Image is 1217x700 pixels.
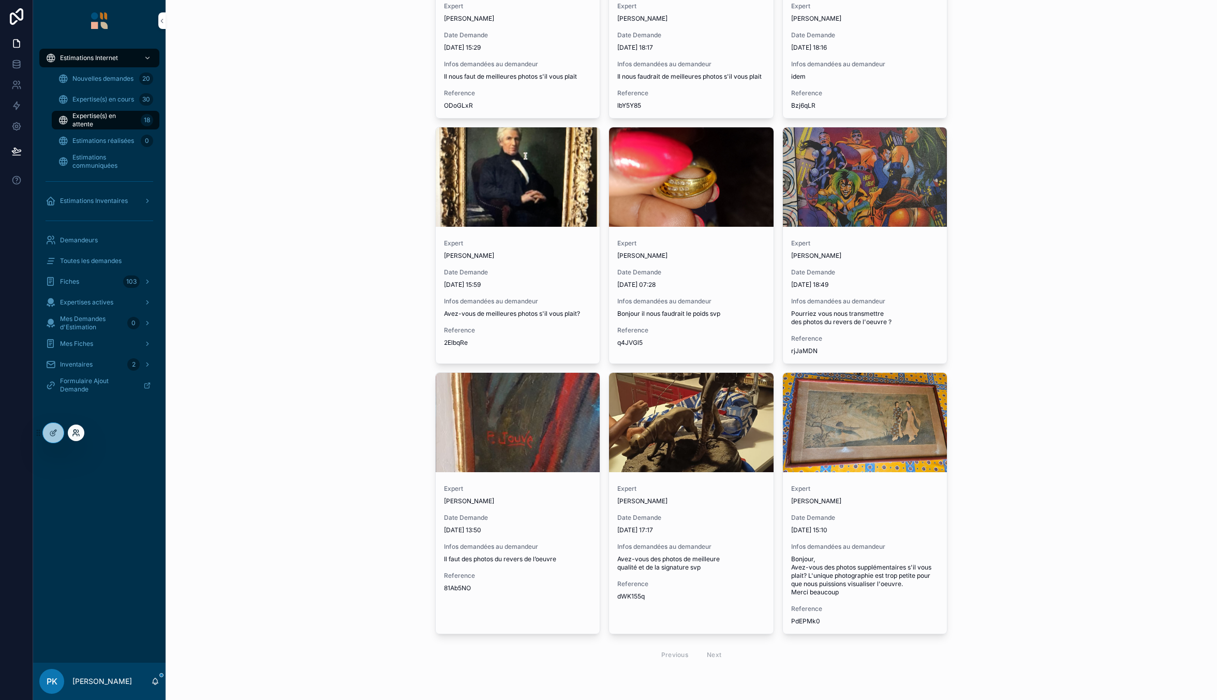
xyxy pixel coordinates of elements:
span: Reference [617,326,765,334]
span: Demandeurs [60,236,98,244]
span: ODoGLxR [444,101,592,110]
div: 1757868539884376283975636265937.jpg [783,127,947,227]
a: Fiches103 [39,272,159,291]
span: [PERSON_NAME] [444,497,494,505]
a: Expert[PERSON_NAME]Date Demande[DATE] 18:49Infos demandées au demandeurPourriez vous nous transme... [782,127,948,364]
span: Mes Demandes d'Estimation [60,315,123,331]
span: Nouvelles demandes [72,75,133,83]
a: Expert[PERSON_NAME]Date Demande[DATE] 15:59Infos demandées au demandeurAvez-vous de meilleures ph... [435,127,601,364]
img: App logo [91,12,108,29]
span: Estimations Inventaires [60,197,128,205]
a: Mes Demandes d'Estimation0 [39,314,159,332]
span: Date Demande [617,268,765,276]
a: Expertise(s) en cours30 [52,90,159,109]
span: Bonjour, Avez-vous des photos supplémentaires s'il vous plait? L'unique photographie est trop pet... [791,555,939,596]
span: lbY5Y85 [617,101,765,110]
span: Expertises actives [60,298,113,307]
span: [DATE] 15:59 [444,281,592,289]
span: Expert [617,485,765,493]
span: Expert [791,239,939,247]
span: [PERSON_NAME] [617,497,667,505]
span: Bzj6qLR [791,101,939,110]
span: Date Demande [791,268,939,276]
span: dWK155q [617,592,765,601]
span: Reference [617,89,765,97]
span: Infos demandées au demandeur [791,297,939,305]
span: Infos demandées au demandeur [791,60,939,68]
span: rjJaMDN [791,347,939,355]
a: Estimations réalisées0 [52,132,159,150]
span: Infos demandées au demandeur [617,60,765,68]
span: Date Demande [617,514,765,522]
div: 1000047143.jpg [783,373,947,472]
span: Expert [444,239,592,247]
span: Date Demande [791,514,939,522]
span: Infos demandées au demandeur [444,543,592,551]
span: Expertise(s) en cours [72,95,134,104]
span: Date Demande [617,31,765,39]
span: Expert [791,2,939,10]
div: 30 [139,93,153,106]
a: Expertise(s) en attente18 [52,111,159,129]
span: Infos demandées au demandeur [617,543,765,551]
a: Expertises actives [39,293,159,312]
div: 103 [123,275,140,288]
span: [DATE] 07:28 [617,281,765,289]
span: Avez-vous de meilleures photos s'il vous plait? [444,310,592,318]
a: Formulaire Ajout Demande [39,376,159,395]
span: Expert [617,239,765,247]
span: [PERSON_NAME] [791,14,841,23]
span: Il faut des photos du revers de l’oeuvre [444,555,592,563]
span: Date Demande [444,514,592,522]
span: 81Ab5NO [444,584,592,592]
span: 2ElbqRe [444,339,592,347]
a: Estimations communiquées [52,152,159,171]
span: [DATE] 18:17 [617,43,765,52]
span: Reference [444,89,592,97]
span: Estimations réalisées [72,137,134,145]
span: Reference [791,334,939,343]
span: [PERSON_NAME] [791,252,841,260]
span: [DATE] 17:17 [617,526,765,534]
a: Nouvelles demandes20 [52,69,159,88]
span: [DATE] 18:16 [791,43,939,52]
span: [PERSON_NAME] [791,497,841,505]
div: 0 [141,135,153,147]
span: Formulaire Ajout Demande [60,377,135,393]
span: Expertise(s) en attente [72,112,137,128]
span: Estimations communiquées [72,153,149,170]
a: Expert[PERSON_NAME]Date Demande[DATE] 13:50Infos demandées au demandeurIl faut des photos du reve... [435,372,601,634]
a: Estimations Internet [39,49,159,67]
span: Reference [444,572,592,580]
div: scrollable content [33,41,166,408]
span: idem [791,72,939,81]
span: Reference [617,580,765,588]
span: Expert [617,2,765,10]
span: Bonjour il nous faudrait le poids svp [617,310,765,318]
span: Il nous faudrait de meilleures photos s'il vous plait [617,72,765,81]
span: [DATE] 13:50 [444,526,592,534]
div: 1000009878.jpg [609,373,774,472]
span: Il nous faut de meilleures photos s'il vous plait [444,72,592,81]
div: tempImageTJgpjc.jpg [436,127,600,227]
a: Expert[PERSON_NAME]Date Demande[DATE] 17:17Infos demandées au demandeurAvez-vous des photos de me... [608,372,774,634]
span: Pourriez vous nous transmettre des photos du revers de l'oeuvre ? [791,310,939,326]
a: Inventaires2 [39,355,159,374]
span: [DATE] 15:10 [791,526,939,534]
span: Reference [791,605,939,613]
span: Date Demande [444,31,592,39]
a: Expert[PERSON_NAME]Date Demande[DATE] 07:28Infos demandées au demandeurBonjour il nous faudrait l... [608,127,774,364]
span: PdEPMk0 [791,617,939,625]
span: Estimations Internet [60,54,118,62]
span: PK [47,675,57,688]
span: Fiches [60,278,79,286]
div: 0 [127,317,140,329]
div: 18 [141,114,153,126]
span: Expert [444,485,592,493]
div: 1000910004.jpg [609,127,774,227]
span: Toutes les demandes [60,257,122,265]
span: Date Demande [791,31,939,39]
span: Infos demandées au demandeur [791,543,939,551]
span: [PERSON_NAME] [617,14,667,23]
div: 3.png [436,373,600,472]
